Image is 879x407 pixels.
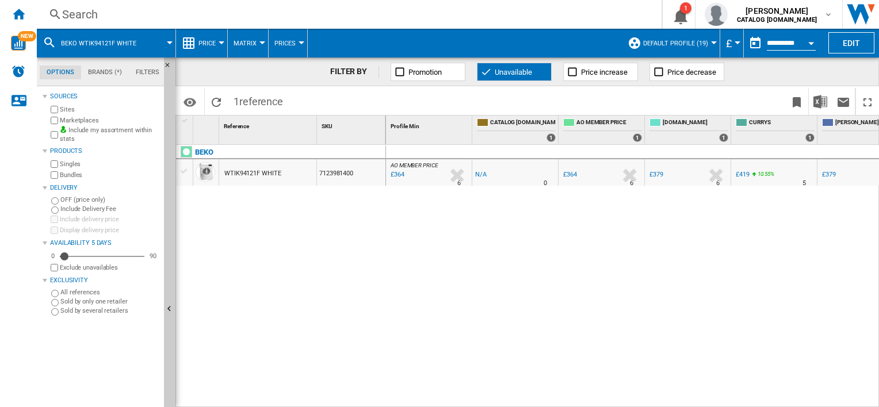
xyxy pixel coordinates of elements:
[60,195,159,204] label: OFF (price only)
[12,64,25,78] img: alerts-logo.svg
[813,95,827,109] img: excel-24x24.png
[856,88,879,115] button: Maximize
[719,133,728,142] div: 1 offers sold by AO.COM
[60,205,159,213] label: Include Delivery Fee
[663,118,728,128] span: [DOMAIN_NAME]
[50,276,159,285] div: Exclusivity
[60,116,159,125] label: Marketplaces
[51,160,58,168] input: Singles
[205,88,228,115] button: Reload
[388,116,472,133] div: Profile Min Sort None
[51,308,59,316] input: Sold by several retailers
[221,116,316,133] div: Reference Sort None
[60,215,159,224] label: Include delivery price
[822,171,836,178] div: £379
[224,123,249,129] span: Reference
[544,178,547,189] div: Delivery Time : 0 day
[81,66,129,79] md-tab-item: Brands (*)
[561,169,577,181] div: £364
[647,116,731,144] div: [DOMAIN_NAME] 1 offers sold by AO.COM
[744,32,767,55] button: md-calendar
[51,106,58,113] input: Sites
[196,116,219,133] div: Sort None
[726,29,737,57] button: £
[733,116,817,144] div: CURRYS 1 offers sold by CURRYS
[667,68,716,76] span: Price decrease
[60,288,159,297] label: All references
[680,2,691,14] div: 1
[43,29,170,57] div: BEKO WTIK94121F WHITE
[648,169,663,181] div: £379
[60,126,159,144] label: Include my assortment within stats
[164,57,178,78] button: Hide
[51,117,58,124] input: Marketplaces
[737,5,817,17] span: [PERSON_NAME]
[319,116,385,133] div: SKU Sort None
[737,16,817,24] b: CATALOG [DOMAIN_NAME]
[60,126,67,133] img: mysite-bg-18x18.png
[408,68,442,76] span: Promotion
[51,128,58,142] input: Include my assortment within stats
[576,118,642,128] span: AO MEMBER PRICE
[749,118,815,128] span: CURRYS
[726,37,732,49] span: £
[391,162,438,168] span: AO MEMBER PRICE
[61,29,148,57] button: BEKO WTIK94121F WHITE
[60,171,159,179] label: Bundles
[391,63,465,81] button: Promotion
[239,95,283,107] span: reference
[389,169,404,181] div: Last updated : Thursday, 9 October 2025 12:37
[60,297,159,306] label: Sold by only one retailer
[60,306,159,315] label: Sold by several retailers
[705,3,728,26] img: profile.jpg
[48,252,58,260] div: 0
[60,226,159,235] label: Display delivery price
[198,40,216,47] span: Price
[643,29,714,57] button: Default profile (19)
[630,178,633,189] div: Delivery Time : 6 days
[61,40,136,47] span: BEKO WTIK94121F WHITE
[40,66,81,79] md-tab-item: Options
[801,31,821,52] button: Open calendar
[475,116,558,144] div: CATALOG [DOMAIN_NAME] 1 offers sold by CATALOG BEKO.UK
[198,29,221,57] button: Price
[317,159,385,186] div: 7123981400
[51,226,58,234] input: Display delivery price
[475,169,487,181] div: N/A
[649,171,663,178] div: £379
[182,29,221,57] div: Price
[51,171,58,179] input: Bundles
[51,264,58,271] input: Display delivery price
[50,147,159,156] div: Products
[60,263,159,272] label: Exclude unavailables
[561,116,644,144] div: AO MEMBER PRICE 1 offers sold by AO MEMBER PRICE
[490,118,556,128] span: CATALOG [DOMAIN_NAME]
[322,123,333,129] span: SKU
[234,40,257,47] span: Matrix
[477,63,552,81] button: Unavailable
[734,169,750,181] div: £419
[457,178,461,189] div: Delivery Time : 6 days
[546,133,556,142] div: 1 offers sold by CATALOG BEKO.UK
[805,133,815,142] div: 1 offers sold by CURRYS
[18,31,36,41] span: NEW
[563,171,577,178] div: £364
[51,197,59,205] input: OFF (price only)
[234,29,262,57] button: Matrix
[274,29,301,57] button: Prices
[628,29,714,57] div: Default profile (19)
[50,183,159,193] div: Delivery
[51,206,59,214] input: Include Delivery Fee
[756,169,763,183] i: %
[60,105,159,114] label: Sites
[51,216,58,223] input: Include delivery price
[716,178,720,189] div: Delivery Time : 6 days
[828,32,874,53] button: Edit
[758,171,771,177] span: 10.55
[51,299,59,306] input: Sold by only one retailer
[736,171,750,178] div: £419
[147,252,159,260] div: 90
